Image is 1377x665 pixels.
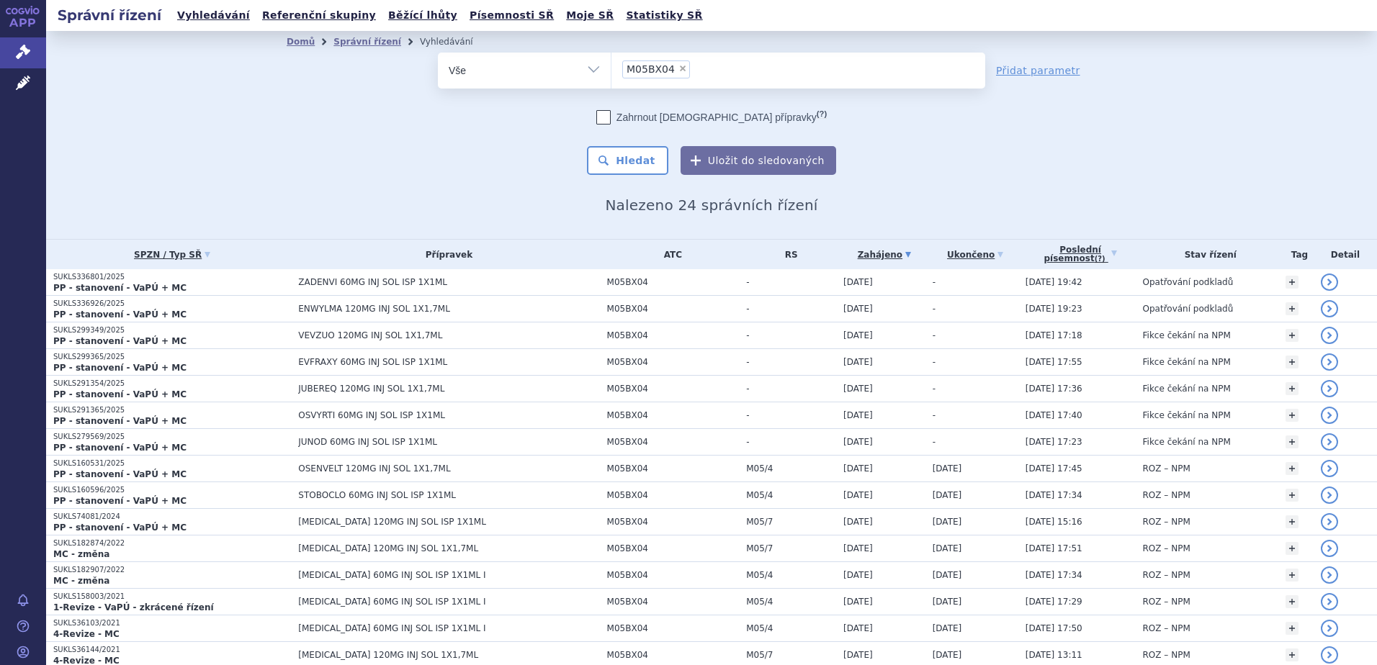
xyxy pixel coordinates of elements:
[843,437,873,447] span: [DATE]
[53,363,187,373] strong: PP - stanovení - VaPÚ + MC
[678,64,687,73] span: ×
[1286,435,1298,448] a: +
[1143,330,1231,340] span: Fikce čekání na NPM
[996,63,1080,78] a: Přidat parametr
[746,517,836,527] span: M05/7
[53,245,291,265] a: SPZN / Typ SŘ
[746,357,836,367] span: -
[607,277,740,287] span: M05BX04
[627,64,675,74] span: M05BX04
[933,623,962,633] span: [DATE]
[817,109,827,119] abbr: (?)
[53,496,187,506] strong: PP - stanovení - VaPÚ + MC
[298,463,599,474] span: OSENVELT 120MG INJ SOL 1X1,7ML
[1286,382,1298,395] a: +
[607,437,740,447] span: M05BX04
[746,650,836,660] span: M05/7
[1286,569,1298,582] a: +
[53,522,187,533] strong: PP - stanovení - VaPÚ + MC
[1026,570,1082,580] span: [DATE] 17:34
[298,437,599,447] span: JUNOD 60MG INJ SOL ISP 1X1ML
[607,517,740,527] span: M05BX04
[53,283,187,293] strong: PP - stanovení - VaPÚ + MC
[420,31,492,53] li: Vyhledávání
[933,543,962,553] span: [DATE]
[681,146,836,175] button: Uložit do sledovaných
[1026,410,1082,420] span: [DATE] 17:40
[1321,487,1338,504] a: detail
[53,645,291,655] p: SUKLS36144/2021
[1278,240,1314,269] th: Tag
[1143,623,1190,633] span: ROZ – NPM
[53,602,214,612] strong: 1-Revize - VaPÚ - zkrácené řízení
[746,463,836,474] span: M05/4
[1321,620,1338,637] a: detail
[1143,543,1190,553] span: ROZ – NPM
[1143,304,1234,314] span: Opatřování podkladů
[53,309,187,320] strong: PP - stanovení - VaPÚ + MC
[53,576,109,586] strong: MC - změna
[933,650,962,660] span: [DATE]
[298,517,599,527] span: [MEDICAL_DATA] 120MG INJ SOL ISP 1X1ML
[843,410,873,420] span: [DATE]
[1143,357,1231,367] span: Fikce čekání na NPM
[1026,384,1082,394] span: [DATE] 17:36
[1321,327,1338,344] a: detail
[298,330,599,340] span: VEVZUO 120MG INJ SOL 1X1,7ML
[1321,300,1338,317] a: detail
[746,543,836,553] span: M05/7
[607,597,740,607] span: M05BX04
[1143,277,1234,287] span: Opatřování podkladů
[605,196,817,214] span: Nalezeno 24 správních řízení
[1321,380,1338,397] a: detail
[1136,240,1279,269] th: Stav řízení
[1286,622,1298,635] a: +
[1314,240,1377,269] th: Detail
[1026,490,1082,500] span: [DATE] 17:34
[843,357,873,367] span: [DATE]
[53,405,291,415] p: SUKLS291365/2025
[607,357,740,367] span: M05BX04
[1143,490,1190,500] span: ROZ – NPM
[843,463,873,474] span: [DATE]
[596,110,827,125] label: Zahrnout [DEMOGRAPHIC_DATA] přípravky
[1026,277,1082,287] span: [DATE] 19:42
[933,277,936,287] span: -
[333,37,401,47] a: Správní řízení
[607,543,740,553] span: M05BX04
[53,549,109,559] strong: MC - změna
[53,336,187,346] strong: PP - stanovení - VaPÚ + MC
[298,384,599,394] span: JUBEREQ 120MG INJ SOL 1X1,7ML
[1286,302,1298,315] a: +
[746,384,836,394] span: -
[746,570,836,580] span: M05/4
[607,463,740,474] span: M05BX04
[1095,255,1105,263] abbr: (?)
[746,437,836,447] span: -
[607,304,740,314] span: M05BX04
[1026,543,1082,553] span: [DATE] 17:51
[746,410,836,420] span: -
[1026,330,1082,340] span: [DATE] 17:18
[465,6,558,25] a: Písemnosti SŘ
[1026,623,1082,633] span: [DATE] 17:50
[298,570,599,580] span: [MEDICAL_DATA] 60MG INJ SOL ISP 1X1ML I
[53,352,291,362] p: SUKLS299365/2025
[53,618,291,628] p: SUKLS36103/2021
[53,485,291,495] p: SUKLS160596/2025
[746,304,836,314] span: -
[933,410,936,420] span: -
[1026,240,1136,269] a: Poslednípísemnost(?)
[1286,489,1298,502] a: +
[1143,517,1190,527] span: ROZ – NPM
[1286,542,1298,555] a: +
[1143,437,1231,447] span: Fikce čekání na NPM
[607,623,740,633] span: M05BX04
[53,272,291,282] p: SUKLS336801/2025
[843,570,873,580] span: [DATE]
[843,650,873,660] span: [DATE]
[298,650,599,660] span: [MEDICAL_DATA] 120MG INJ SOL 1X1,7ML
[298,304,599,314] span: ENWYLMA 120MG INJ SOL 1X1,7ML
[1026,357,1082,367] span: [DATE] 17:55
[933,517,962,527] span: [DATE]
